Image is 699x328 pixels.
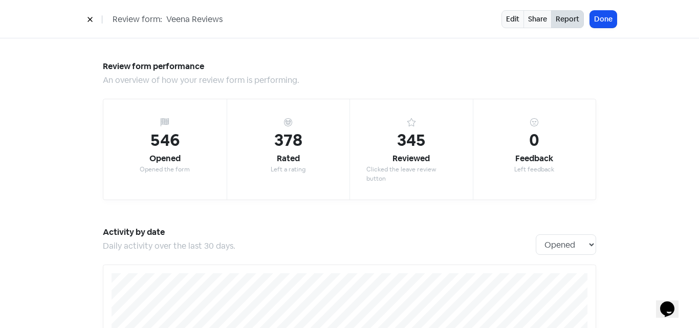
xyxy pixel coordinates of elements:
[149,152,181,165] div: Opened
[501,10,524,28] a: Edit
[590,11,617,28] button: Done
[366,165,456,183] div: Clicked the leave review button
[515,152,553,165] div: Feedback
[656,287,689,318] iframe: chat widget
[277,152,300,165] div: Rated
[392,152,430,165] div: Reviewed
[523,10,552,28] a: Share
[274,128,302,152] div: 378
[529,128,539,152] div: 0
[113,13,162,26] span: Review form:
[140,165,190,174] div: Opened the form
[397,128,425,152] div: 345
[150,128,180,152] div: 546
[551,10,584,28] button: Report
[103,74,596,86] div: An overview of how your review form is performing.
[514,165,554,174] div: Left feedback
[103,240,536,252] div: Daily activity over the last 30 days.
[271,165,305,174] div: Left a rating
[103,59,596,74] h5: Review form performance
[103,225,536,240] h5: Activity by date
